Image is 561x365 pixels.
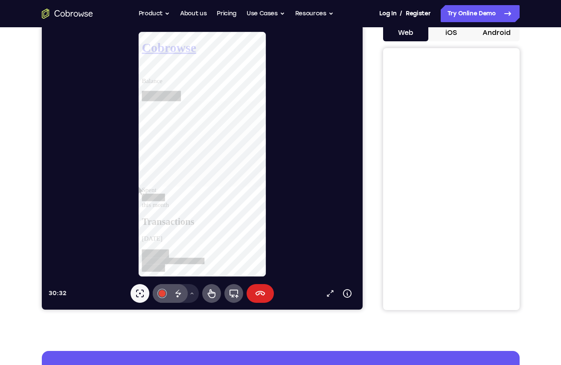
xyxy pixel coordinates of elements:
[111,260,130,279] button: Annotations color
[217,5,236,22] a: Pricing
[143,260,157,279] button: Drawing tools menu
[205,260,232,279] button: End session
[127,260,146,279] button: Disappearing ink
[297,261,314,278] button: Device info
[160,260,179,279] button: Remote control
[400,9,402,19] span: /
[379,5,396,22] a: Log In
[474,24,520,41] button: Android
[139,5,170,22] button: Product
[247,5,285,22] button: Use Cases
[42,9,93,19] a: Go to the home page
[383,24,429,41] button: Web
[441,5,520,22] a: Try Online Demo
[89,260,108,279] button: Laser pointer
[295,5,334,22] button: Resources
[180,5,206,22] a: About us
[280,261,297,278] a: Popout
[42,24,363,310] iframe: Agent
[406,5,430,22] a: Register
[428,24,474,41] button: iOS
[183,260,201,279] button: Full device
